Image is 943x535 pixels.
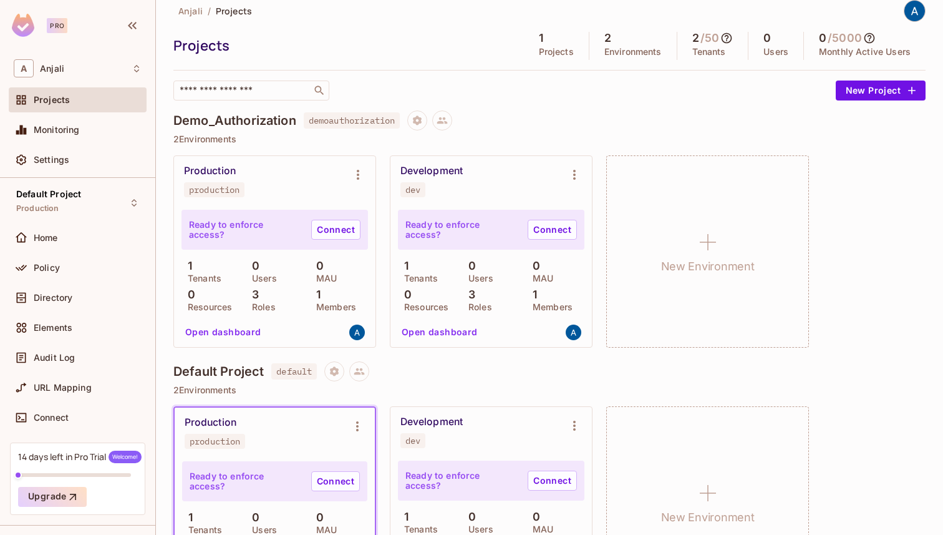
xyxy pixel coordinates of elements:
[216,5,252,17] span: Projects
[246,525,277,535] p: Users
[16,189,81,199] span: Default Project
[462,302,492,312] p: Roles
[528,471,577,491] a: Connect
[34,293,72,303] span: Directory
[181,302,232,312] p: Resources
[836,81,926,101] button: New Project
[398,524,438,534] p: Tenants
[526,273,553,283] p: MAU
[190,471,301,491] p: Ready to enforce access?
[12,14,34,37] img: SReyMgAAAABJRU5ErkJggg==
[398,302,448,312] p: Resources
[182,525,222,535] p: Tenants
[190,436,240,446] div: production
[181,288,195,301] p: 0
[819,47,911,57] p: Monthly Active Users
[181,260,192,272] p: 1
[566,325,581,340] img: anjalit5645@gmail.com
[34,383,92,393] span: URL Mapping
[526,260,540,272] p: 0
[173,134,926,144] p: 2 Environments
[349,325,365,340] img: anjalit5645@gmail.com
[528,220,577,240] a: Connect
[246,288,259,301] p: 3
[324,368,344,380] span: Project settings
[904,1,925,21] img: Anjali ThillaiVillalan
[526,524,553,534] p: MAU
[310,525,337,535] p: MAU
[405,471,518,491] p: Ready to enforce access?
[763,47,788,57] p: Users
[539,32,543,44] h5: 1
[34,155,69,165] span: Settings
[398,511,409,523] p: 1
[345,414,370,439] button: Environment settings
[34,95,70,105] span: Projects
[462,524,493,534] p: Users
[604,32,611,44] h5: 2
[246,302,276,312] p: Roles
[271,363,317,380] span: default
[18,487,87,507] button: Upgrade
[34,233,58,243] span: Home
[173,113,296,128] h4: Demo_Authorization
[763,32,771,44] h5: 0
[562,162,587,187] button: Environment settings
[310,302,356,312] p: Members
[398,273,438,283] p: Tenants
[311,220,360,240] a: Connect
[310,288,321,301] p: 1
[700,32,719,44] h5: / 50
[397,322,483,342] button: Open dashboard
[34,413,69,423] span: Connect
[828,32,862,44] h5: / 5000
[819,32,826,44] h5: 0
[173,385,926,395] p: 2 Environments
[310,511,324,524] p: 0
[462,260,476,272] p: 0
[405,185,420,195] div: dev
[400,165,463,177] div: Development
[462,288,475,301] p: 3
[16,204,59,214] span: Production
[34,125,80,135] span: Monitoring
[18,451,142,463] div: 14 days left in Pro Trial
[34,263,60,273] span: Policy
[109,451,142,463] span: Welcome!
[398,288,412,301] p: 0
[526,302,573,312] p: Members
[47,18,67,33] div: Pro
[310,260,324,272] p: 0
[462,511,476,523] p: 0
[40,64,64,74] span: Workspace: Anjali
[539,47,574,57] p: Projects
[692,47,726,57] p: Tenants
[184,165,236,177] div: Production
[246,511,259,524] p: 0
[562,413,587,438] button: Environment settings
[180,322,266,342] button: Open dashboard
[189,185,239,195] div: production
[178,5,203,17] span: Anjali
[246,260,259,272] p: 0
[34,353,75,363] span: Audit Log
[182,511,193,524] p: 1
[208,5,211,17] li: /
[14,59,34,77] span: A
[661,508,755,527] h1: New Environment
[400,416,463,428] div: Development
[405,220,518,240] p: Ready to enforce access?
[407,117,427,129] span: Project settings
[604,47,662,57] p: Environments
[34,323,72,333] span: Elements
[661,257,755,276] h1: New Environment
[311,471,360,491] a: Connect
[173,364,264,379] h4: Default Project
[526,511,540,523] p: 0
[398,260,409,272] p: 1
[189,220,301,240] p: Ready to enforce access?
[346,162,370,187] button: Environment settings
[185,416,236,429] div: Production
[462,273,493,283] p: Users
[405,436,420,446] div: dev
